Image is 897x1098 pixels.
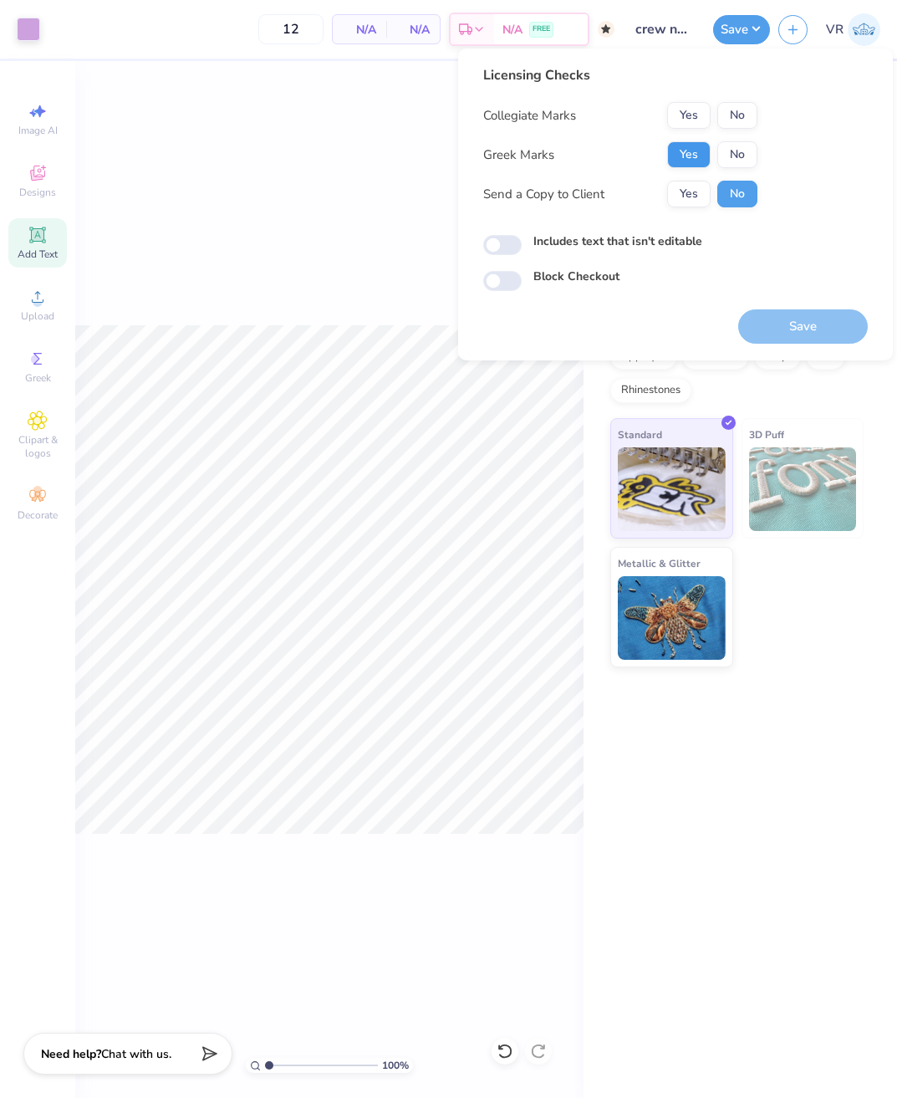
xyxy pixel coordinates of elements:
input: – – [258,14,324,44]
strong: Need help? [41,1046,101,1062]
span: Image AI [18,124,58,137]
button: No [717,181,757,207]
img: Standard [618,447,726,531]
span: FREE [533,23,550,35]
span: Decorate [18,508,58,522]
button: Yes [667,102,711,129]
a: VR [826,13,880,46]
span: N/A [502,21,522,38]
span: Clipart & logos [8,433,67,460]
span: Upload [21,309,54,323]
span: N/A [396,21,430,38]
span: 100 % [382,1058,409,1073]
img: Val Rhey Lodueta [848,13,880,46]
span: Greek [25,371,51,385]
span: N/A [343,21,376,38]
img: Metallic & Glitter [618,576,726,660]
label: Block Checkout [533,268,619,285]
div: Greek Marks [483,146,554,165]
span: Chat with us. [101,1046,171,1062]
div: Send a Copy to Client [483,185,604,204]
span: Designs [19,186,56,199]
label: Includes text that isn't editable [533,232,702,250]
img: 3D Puff [749,447,857,531]
div: Collegiate Marks [483,106,576,125]
span: 3D Puff [749,426,784,443]
input: Untitled Design [623,13,705,46]
span: Add Text [18,248,58,261]
span: VR [826,20,843,39]
button: Yes [667,141,711,168]
div: Licensing Checks [483,65,757,85]
button: No [717,141,757,168]
div: Rhinestones [610,378,691,403]
span: Standard [618,426,662,443]
button: No [717,102,757,129]
button: Save [713,15,770,44]
span: Metallic & Glitter [618,554,701,572]
button: Yes [667,181,711,207]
